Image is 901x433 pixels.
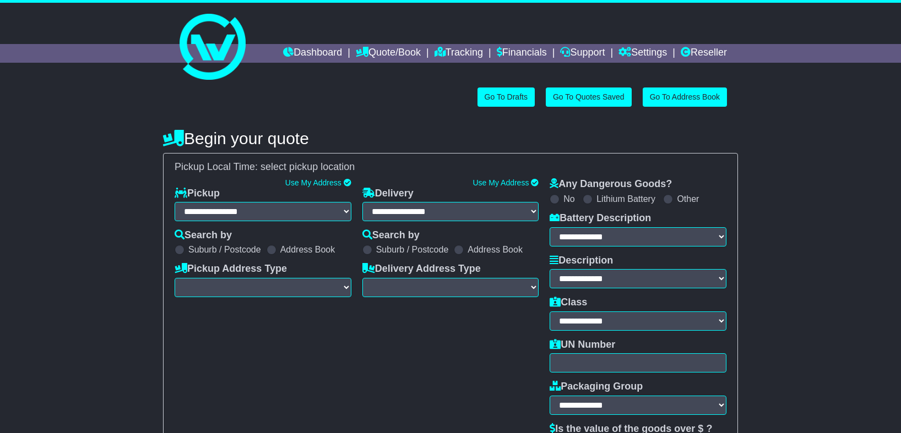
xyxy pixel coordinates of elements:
label: Class [550,297,587,309]
label: Suburb / Postcode [376,244,449,255]
a: Quote/Book [356,44,421,63]
label: No [563,194,574,204]
a: Tracking [435,44,483,63]
a: Go To Quotes Saved [546,87,632,107]
label: Delivery Address Type [362,263,481,275]
a: Financials [497,44,547,63]
a: Settings [618,44,667,63]
label: Lithium Battery [596,194,655,204]
a: Reseller [681,44,727,63]
span: select pickup location [260,161,355,172]
label: Search by [362,229,420,242]
label: Packaging Group [550,381,643,393]
label: Any Dangerous Goods? [550,178,672,190]
label: Battery Description [550,212,651,224]
div: Pickup Local Time: [169,161,732,173]
a: Dashboard [283,44,342,63]
label: UN Number [550,339,615,351]
label: Address Book [280,244,335,255]
a: Support [560,44,605,63]
a: Use My Address [473,178,529,187]
label: Search by [175,229,232,242]
h4: Begin your quote [163,129,738,147]
label: Delivery [362,188,414,200]
label: Suburb / Postcode [188,244,261,255]
label: Address Book [468,244,523,255]
label: Other [677,194,699,204]
label: Description [550,255,613,267]
a: Go To Address Book [643,87,727,107]
label: Pickup [175,188,220,200]
a: Use My Address [285,178,341,187]
label: Pickup Address Type [175,263,287,275]
a: Go To Drafts [477,87,535,107]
